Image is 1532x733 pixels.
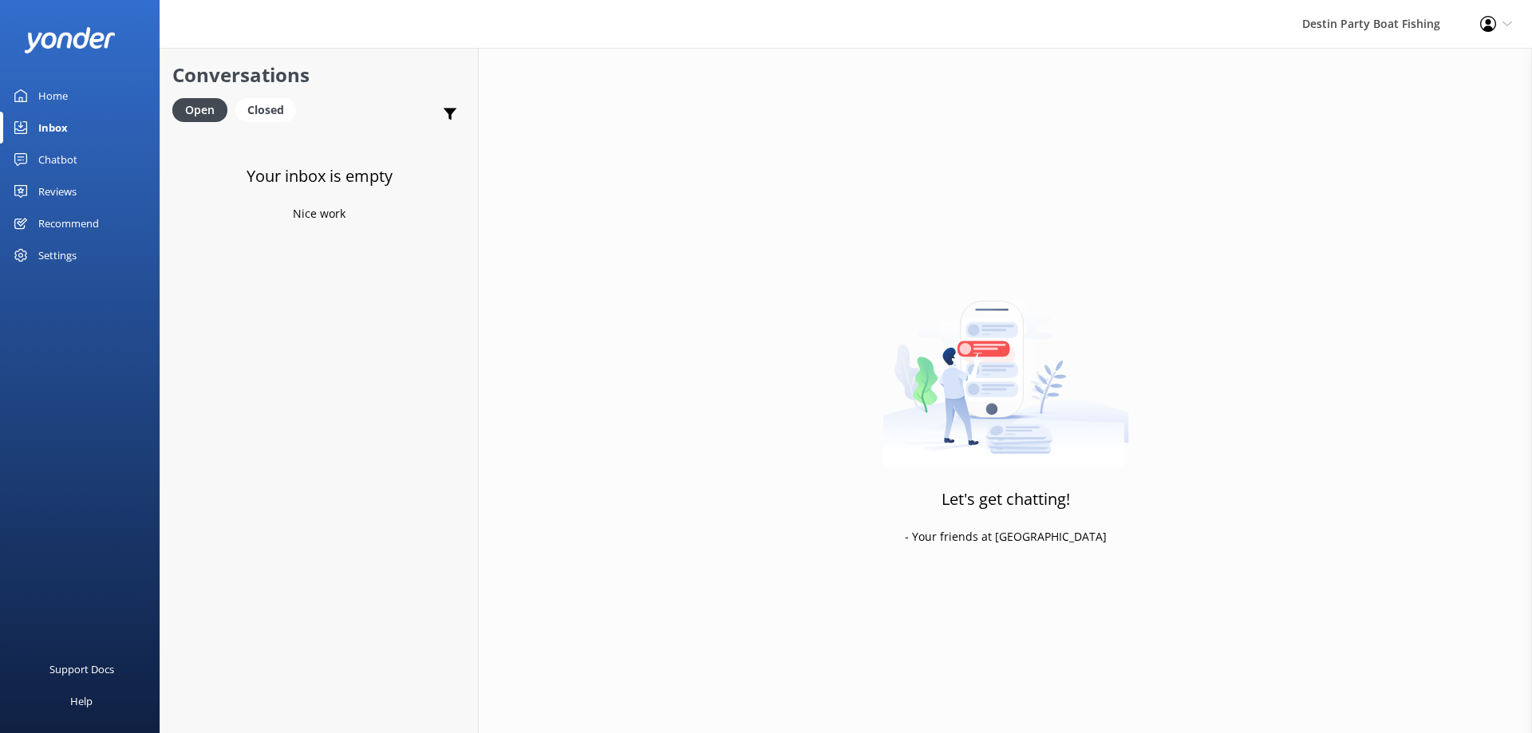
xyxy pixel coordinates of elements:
[38,80,68,112] div: Home
[235,98,296,122] div: Closed
[942,487,1070,512] h3: Let's get chatting!
[38,175,77,207] div: Reviews
[38,112,68,144] div: Inbox
[70,685,93,717] div: Help
[235,100,304,118] a: Closed
[172,98,227,122] div: Open
[247,164,393,189] h3: Your inbox is empty
[38,239,77,271] div: Settings
[172,100,235,118] a: Open
[24,27,116,53] img: yonder-white-logo.png
[293,205,345,223] p: Nice work
[38,207,99,239] div: Recommend
[49,653,114,685] div: Support Docs
[172,60,466,90] h2: Conversations
[905,528,1107,546] p: - Your friends at [GEOGRAPHIC_DATA]
[882,267,1129,467] img: artwork of a man stealing a conversation from at giant smartphone
[38,144,77,175] div: Chatbot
